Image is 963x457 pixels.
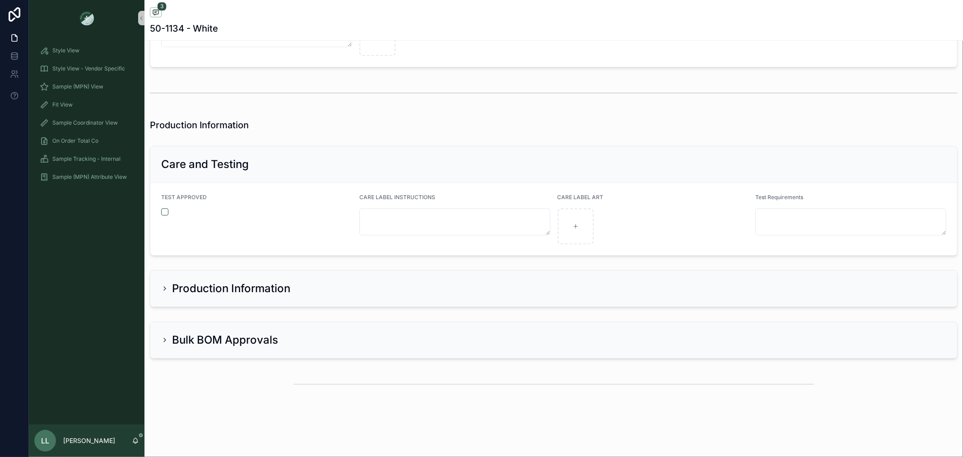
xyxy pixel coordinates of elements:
a: Style View [34,42,139,59]
a: On Order Total Co [34,133,139,149]
a: Sample Tracking - Internal [34,151,139,167]
span: Style View - Vendor Specific [52,65,125,72]
span: Style View [52,47,79,54]
span: 3 [157,2,167,11]
span: LL [41,435,49,446]
span: Sample Coordinator View [52,119,118,126]
span: TEST APPROVED [161,194,207,201]
a: Sample (MPN) View [34,79,139,95]
span: Sample (MPN) View [52,83,103,90]
span: Fit View [52,101,73,108]
h2: Care and Testing [161,157,249,172]
span: CARE LABEL INSTRUCTIONS [359,194,435,201]
div: scrollable content [29,36,144,197]
h1: Production Information [150,119,249,131]
h2: Production Information [172,281,290,296]
span: CARE LABEL ART [558,194,604,201]
span: Sample Tracking - Internal [52,155,121,163]
span: On Order Total Co [52,137,98,145]
a: Style View - Vendor Specific [34,61,139,77]
button: 3 [150,7,162,19]
span: Sample (MPN) Attribute View [52,173,127,181]
a: Sample (MPN) Attribute View [34,169,139,185]
span: Test Requirements [755,194,803,201]
a: Fit View [34,97,139,113]
h1: 50-1134 - White [150,22,218,35]
img: App logo [79,11,94,25]
p: [PERSON_NAME] [63,436,115,445]
h2: Bulk BOM Approvals [172,333,278,347]
a: Sample Coordinator View [34,115,139,131]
